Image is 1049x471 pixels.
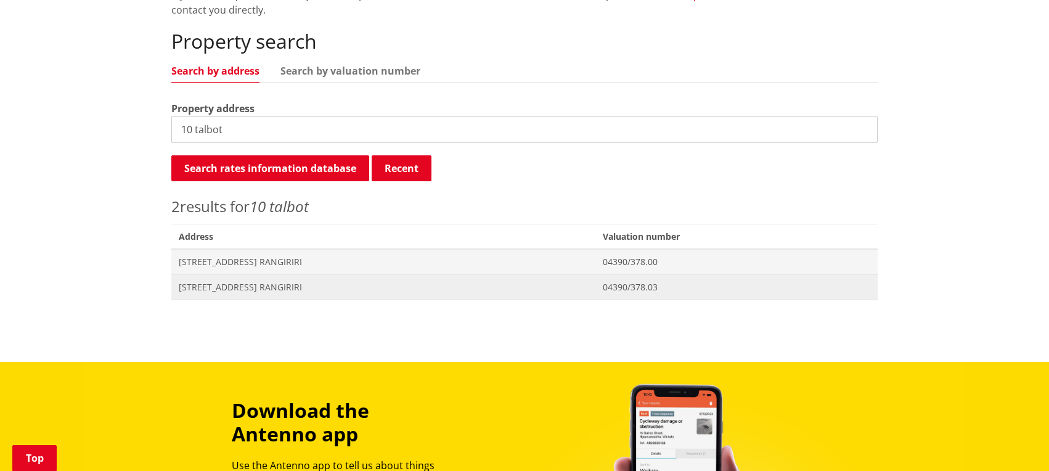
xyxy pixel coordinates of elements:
h2: Property search [171,30,878,53]
a: [STREET_ADDRESS] RANGIRIRI 04390/378.00 [171,249,878,274]
span: [STREET_ADDRESS] RANGIRIRI [179,281,588,293]
em: 10 talbot [250,196,309,216]
a: Top [12,445,57,471]
label: Property address [171,101,255,116]
span: Address [171,224,595,249]
a: [STREET_ADDRESS] RANGIRIRI 04390/378.03 [171,274,878,300]
h3: Download the Antenno app [232,399,455,446]
span: Valuation number [595,224,878,249]
a: Search by address [171,66,259,76]
p: results for [171,195,878,218]
span: 2 [171,196,180,216]
button: Recent [372,155,431,181]
a: Search by valuation number [280,66,420,76]
span: 04390/378.03 [603,281,870,293]
span: [STREET_ADDRESS] RANGIRIRI [179,256,588,268]
span: 04390/378.00 [603,256,870,268]
input: e.g. Duke Street NGARUAWAHIA [171,116,878,143]
button: Search rates information database [171,155,369,181]
iframe: Messenger Launcher [992,419,1037,464]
